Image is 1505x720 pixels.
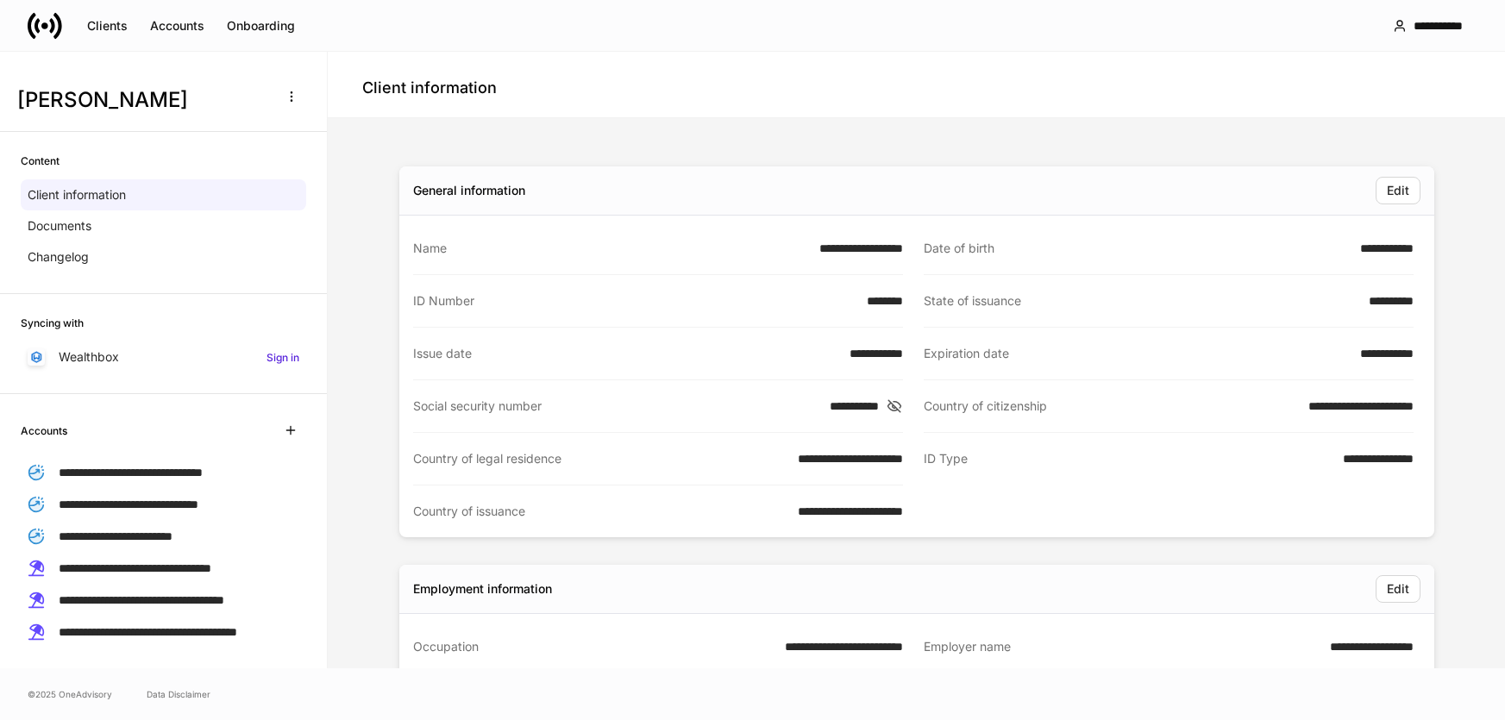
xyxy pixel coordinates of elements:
div: Occupation [413,638,774,655]
a: Changelog [21,241,306,272]
button: Clients [76,12,139,40]
h3: [PERSON_NAME] [17,86,267,114]
p: Client information [28,186,126,203]
button: Accounts [139,12,216,40]
button: Edit [1376,177,1420,204]
a: WealthboxSign in [21,341,306,373]
div: Country of issuance [413,503,787,520]
p: Wealthbox [59,348,119,366]
a: Documents [21,210,306,241]
div: Edit [1387,185,1409,197]
p: Changelog [28,248,89,266]
div: Clients [87,20,128,32]
div: Accounts [150,20,204,32]
div: Edit [1387,583,1409,595]
h4: Client information [362,78,497,98]
button: Onboarding [216,12,306,40]
h6: Syncing with [21,315,84,331]
div: General information [413,182,525,199]
div: Country of citizenship [924,398,1298,415]
span: © 2025 OneAdvisory [28,687,112,701]
div: Date of birth [924,240,1350,257]
div: Issue date [413,345,839,362]
div: ID Number [413,292,856,310]
a: Client information [21,179,306,210]
div: Onboarding [227,20,295,32]
div: Employment information [413,580,552,598]
div: ID Type [924,450,1333,468]
h6: Sign in [267,349,299,366]
h6: Accounts [21,423,67,439]
div: Name [413,240,809,257]
div: Country of legal residence [413,450,787,467]
p: Documents [28,217,91,235]
h6: Content [21,153,60,169]
div: State of issuance [924,292,1358,310]
button: Edit [1376,575,1420,603]
div: Employer name [924,638,1320,656]
div: Social security number [413,398,819,415]
a: Data Disclaimer [147,687,210,701]
div: Expiration date [924,345,1350,362]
